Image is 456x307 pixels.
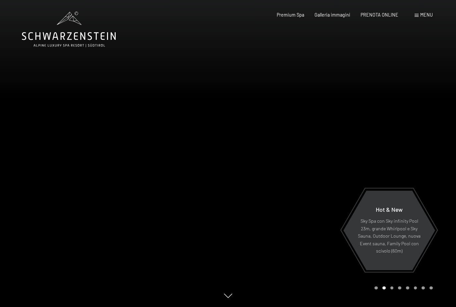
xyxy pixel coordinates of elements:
div: Carousel Page 8 [429,286,433,290]
div: Carousel Page 6 [414,286,417,290]
div: Carousel Pagination [372,286,432,290]
div: Carousel Page 7 [422,286,425,290]
a: Galleria immagini [314,12,350,18]
div: Carousel Page 5 [406,286,409,290]
div: Carousel Page 1 [374,286,378,290]
span: Hot & New [376,206,403,213]
a: Premium Spa [277,12,304,18]
div: Carousel Page 3 [390,286,394,290]
a: PRENOTA ONLINE [361,12,398,18]
span: Menu [420,12,433,18]
div: Carousel Page 2 (Current Slide) [382,286,386,290]
p: Sky Spa con Sky infinity Pool 23m, grande Whirlpool e Sky Sauna, Outdoor Lounge, nuova Event saun... [358,217,421,255]
a: Hot & New Sky Spa con Sky infinity Pool 23m, grande Whirlpool e Sky Sauna, Outdoor Lounge, nuova ... [343,190,435,270]
div: Carousel Page 4 [398,286,401,290]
